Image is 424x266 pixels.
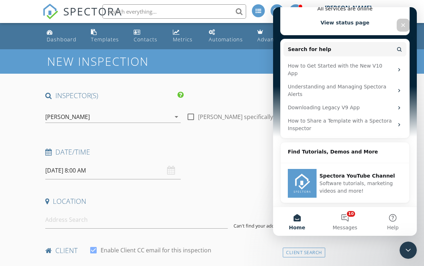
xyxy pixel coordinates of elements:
[91,36,119,43] div: Templates
[101,247,211,254] label: Enable Client CC email for this inspection
[206,26,248,46] a: Automations (Advanced)
[400,242,417,259] iframe: Intercom live chat
[257,36,284,43] div: Advanced
[15,76,120,91] div: Understanding and Managing Spectora Alerts
[47,55,206,68] h1: New Inspection
[114,218,125,223] span: Help
[209,36,243,43] div: Automations
[134,36,157,43] div: Contacts
[283,248,325,257] div: Client Search
[45,211,228,229] input: Address Search
[88,26,125,46] a: Templates
[46,173,120,187] span: Software tutorials, marketing videos and more!
[47,36,77,43] div: Dashboard
[10,35,133,49] button: Search for help
[172,113,181,121] i: arrow_drop_down
[15,141,129,148] h2: Find Tutorials, Demos and More
[273,7,417,236] iframe: Intercom live chat
[42,10,122,25] a: SPECTORA
[15,38,58,46] span: Search for help
[10,94,133,107] div: Downloading Legacy V9 App
[44,26,82,46] a: Dashboard
[15,97,120,104] div: Downloading Legacy V9 App
[325,4,372,12] div: [PERSON_NAME]
[8,156,136,196] div: Spectora YouTube ChannelSoftware tutorials, marketing videos and more!
[45,114,90,120] div: [PERSON_NAME]
[10,107,133,128] div: How to Share a Template with a Spectora Inspector
[45,147,322,157] h4: Date/Time
[96,200,144,229] button: Help
[42,4,58,19] img: The Best Home Inspection Software - Spectora
[15,110,120,125] div: How to Share a Template with a Spectora Inspector
[60,218,84,223] span: Messages
[48,200,96,229] button: Messages
[10,52,133,73] div: How to Get Started with the New V10 App
[131,26,165,46] a: Contacts
[234,223,285,229] span: Can't find your address?
[124,12,137,24] div: Close
[15,8,129,23] button: View status page
[63,4,122,19] span: SPECTORA
[254,26,290,46] a: Advanced
[45,91,184,100] h4: INSPECTOR(S)
[45,197,322,206] h4: Location
[15,55,120,70] div: How to Get Started with the New V10 App
[198,113,303,120] label: [PERSON_NAME] specifically requested
[45,246,322,255] h4: client
[170,26,200,46] a: Metrics
[173,36,193,43] div: Metrics
[16,218,32,223] span: Home
[10,73,133,94] div: Understanding and Managing Spectora Alerts
[102,4,246,19] input: Search everything...
[45,162,181,179] input: Select date
[46,165,129,173] div: Spectora YouTube Channel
